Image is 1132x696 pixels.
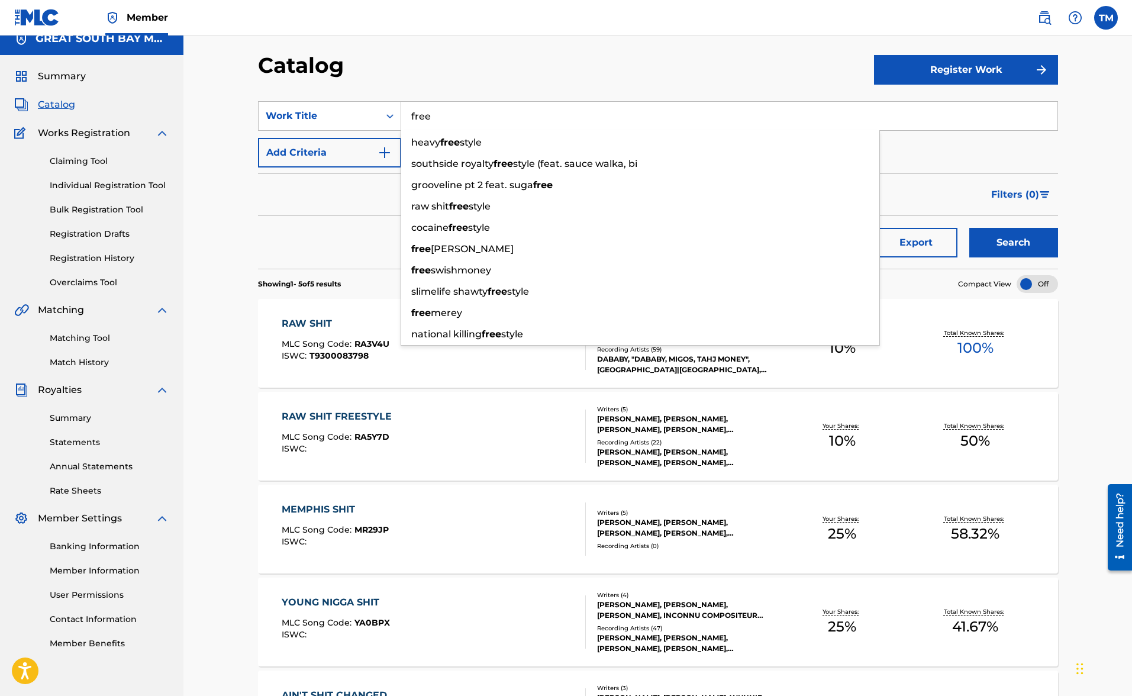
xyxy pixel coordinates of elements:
img: f7272a7cc735f4ea7f67.svg [1034,63,1049,77]
span: raw shit [411,201,449,212]
span: style [469,201,491,212]
img: search [1037,11,1052,25]
span: style (feat. sauce walka, bi [513,158,637,169]
span: 41.67 % [952,616,998,637]
a: Claiming Tool [50,155,169,167]
div: Drag [1076,651,1083,687]
span: 10 % [829,337,856,359]
span: ISWC : [282,443,309,454]
iframe: Chat Widget [1073,639,1132,696]
span: MLC Song Code : [282,431,354,442]
a: Summary [50,412,169,424]
strong: free [411,265,431,276]
div: Recording Artists ( 47 ) [597,624,776,633]
div: User Menu [1094,6,1118,30]
img: filter [1040,191,1050,198]
button: Filters (0) [984,180,1058,210]
span: Royalties [38,383,82,397]
button: Add Criteria [258,138,401,167]
span: swishmoney [431,265,491,276]
div: [PERSON_NAME], [PERSON_NAME], [PERSON_NAME], [PERSON_NAME], [PERSON_NAME] [597,447,776,468]
iframe: Resource Center [1099,478,1132,576]
span: Summary [38,69,86,83]
a: Member Information [50,565,169,577]
span: Filters ( 0 ) [991,188,1039,202]
span: T9300083798 [309,350,369,361]
span: style [460,137,482,148]
a: User Permissions [50,589,169,601]
p: Your Shares: [823,607,862,616]
img: Works Registration [14,126,30,140]
span: Member [127,11,168,24]
button: Register Work [874,55,1058,85]
h2: Catalog [258,52,350,79]
a: SummarySummary [14,69,86,83]
p: Total Known Shares: [944,607,1007,616]
span: Works Registration [38,126,130,140]
span: style [501,328,523,340]
strong: free [411,243,431,254]
strong: free [449,222,468,233]
img: Catalog [14,98,28,112]
img: Member Settings [14,511,28,526]
div: Writers ( 3 ) [597,684,776,692]
a: RAW SHIT FREESTYLEMLC Song Code:RA5Y7DISWC:Writers (5)[PERSON_NAME], [PERSON_NAME], [PERSON_NAME]... [258,392,1058,481]
span: MLC Song Code : [282,524,354,535]
span: Compact View [958,279,1011,289]
div: [PERSON_NAME], [PERSON_NAME], [PERSON_NAME], [PERSON_NAME], [PERSON_NAME], PROTEGEBEAT, KEYS, 808... [597,633,776,654]
span: Catalog [38,98,75,112]
a: MEMPHIS SHITMLC Song Code:MR29JPISWC:Writers (5)[PERSON_NAME], [PERSON_NAME], [PERSON_NAME], [PER... [258,485,1058,573]
img: expand [155,303,169,317]
span: ISWC : [282,536,309,547]
img: MLC Logo [14,9,60,26]
a: YOUNG NIGGA SHITMLC Song Code:YA0BPXISWC:Writers (4)[PERSON_NAME], [PERSON_NAME], [PERSON_NAME], ... [258,578,1058,666]
span: ISWC : [282,629,309,640]
span: merey [431,307,462,318]
a: Member Benefits [50,637,169,650]
span: [PERSON_NAME] [431,243,514,254]
a: Statements [50,436,169,449]
span: 25 % [828,616,856,637]
img: Top Rightsholder [105,11,120,25]
img: Summary [14,69,28,83]
p: Total Known Shares: [944,514,1007,523]
strong: free [482,328,501,340]
div: MEMPHIS SHIT [282,502,389,517]
span: MLC Song Code : [282,339,354,349]
div: RAW SHIT FREESTYLE [282,410,398,424]
div: [PERSON_NAME], [PERSON_NAME], [PERSON_NAME], [PERSON_NAME], [PERSON_NAME] [597,414,776,435]
img: 9d2ae6d4665cec9f34b9.svg [378,146,392,160]
div: [PERSON_NAME], [PERSON_NAME], [PERSON_NAME], INCONNU COMPOSITEUR AUTEUR [597,600,776,621]
a: Matching Tool [50,332,169,344]
div: Help [1063,6,1087,30]
p: Showing 1 - 5 of 5 results [258,279,341,289]
a: Contact Information [50,613,169,626]
form: Search Form [258,101,1058,269]
img: Accounts [14,32,28,46]
strong: free [533,179,553,191]
span: 50 % [960,430,990,452]
a: Overclaims Tool [50,276,169,289]
span: 25 % [828,523,856,544]
p: Your Shares: [823,514,862,523]
a: RAW SHITMLC Song Code:RA3V4UISWC:T9300083798Writers (7)[PERSON_NAME], [PERSON_NAME], [PERSON_NAME... [258,299,1058,388]
img: help [1068,11,1082,25]
a: Match History [50,356,169,369]
a: Rate Sheets [50,485,169,497]
div: Recording Artists ( 22 ) [597,438,776,447]
span: Member Settings [38,511,122,526]
span: slimelife shawty [411,286,488,297]
span: ISWC : [282,350,309,361]
span: RA3V4U [354,339,389,349]
span: style [507,286,529,297]
a: Registration Drafts [50,228,169,240]
span: heavy [411,137,440,148]
div: Writers ( 5 ) [597,508,776,517]
div: Work Title [266,109,372,123]
h5: GREAT SOUTH BAY MUSIC GROUP [36,32,169,46]
span: grooveline pt 2 feat. suga [411,179,533,191]
div: Recording Artists ( 0 ) [597,542,776,550]
a: CatalogCatalog [14,98,75,112]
